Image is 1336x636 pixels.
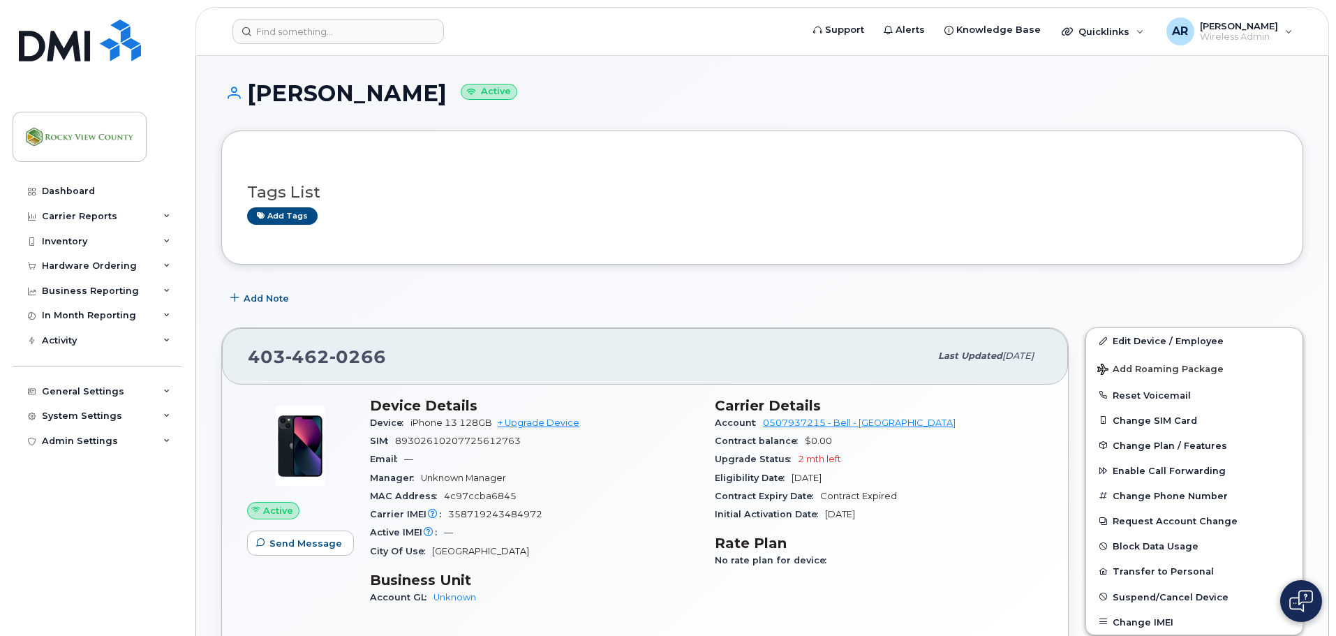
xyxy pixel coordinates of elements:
[370,436,395,446] span: SIM
[370,546,432,556] span: City Of Use
[1002,350,1034,361] span: [DATE]
[1086,328,1302,353] a: Edit Device / Employee
[1113,440,1227,450] span: Change Plan / Features
[1086,433,1302,458] button: Change Plan / Features
[820,491,897,501] span: Contract Expired
[221,286,301,311] button: Add Note
[395,436,521,446] span: 89302610207725612763
[1086,609,1302,635] button: Change IMEI
[433,592,476,602] a: Unknown
[1097,364,1224,377] span: Add Roaming Package
[798,454,841,464] span: 2 mth left
[247,184,1277,201] h3: Tags List
[1086,383,1302,408] button: Reset Voicemail
[370,491,444,501] span: MAC Address
[1086,354,1302,383] button: Add Roaming Package
[498,417,579,428] a: + Upgrade Device
[448,509,542,519] span: 358719243484972
[444,491,517,501] span: 4c97ccba6845
[461,84,517,100] small: Active
[1086,584,1302,609] button: Suspend/Cancel Device
[1086,559,1302,584] button: Transfer to Personal
[825,509,855,519] span: [DATE]
[792,473,822,483] span: [DATE]
[1113,591,1229,602] span: Suspend/Cancel Device
[370,454,404,464] span: Email
[248,346,386,367] span: 403
[247,207,318,225] a: Add tags
[763,417,956,428] a: 0507937215 - Bell - [GEOGRAPHIC_DATA]
[421,473,506,483] span: Unknown Manager
[444,527,453,538] span: —
[370,592,433,602] span: Account GL
[1086,483,1302,508] button: Change Phone Number
[1086,408,1302,433] button: Change SIM Card
[269,537,342,550] span: Send Message
[370,417,410,428] span: Device
[715,555,833,565] span: No rate plan for device
[938,350,1002,361] span: Last updated
[410,417,492,428] span: iPhone 13 128GB
[247,531,354,556] button: Send Message
[370,572,698,589] h3: Business Unit
[432,546,529,556] span: [GEOGRAPHIC_DATA]
[1086,508,1302,533] button: Request Account Change
[258,404,342,488] img: image20231002-3703462-1ig824h.jpeg
[244,292,289,305] span: Add Note
[715,473,792,483] span: Eligibility Date
[370,397,698,414] h3: Device Details
[370,509,448,519] span: Carrier IMEI
[370,473,421,483] span: Manager
[715,397,1043,414] h3: Carrier Details
[1086,533,1302,559] button: Block Data Usage
[370,527,444,538] span: Active IMEI
[715,454,798,464] span: Upgrade Status
[1113,466,1226,476] span: Enable Call Forwarding
[715,535,1043,552] h3: Rate Plan
[715,417,763,428] span: Account
[715,491,820,501] span: Contract Expiry Date
[285,346,329,367] span: 462
[715,436,805,446] span: Contract balance
[1289,590,1313,612] img: Open chat
[1086,458,1302,483] button: Enable Call Forwarding
[715,509,825,519] span: Initial Activation Date
[404,454,413,464] span: —
[221,81,1303,105] h1: [PERSON_NAME]
[263,504,293,517] span: Active
[329,346,386,367] span: 0266
[805,436,832,446] span: $0.00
